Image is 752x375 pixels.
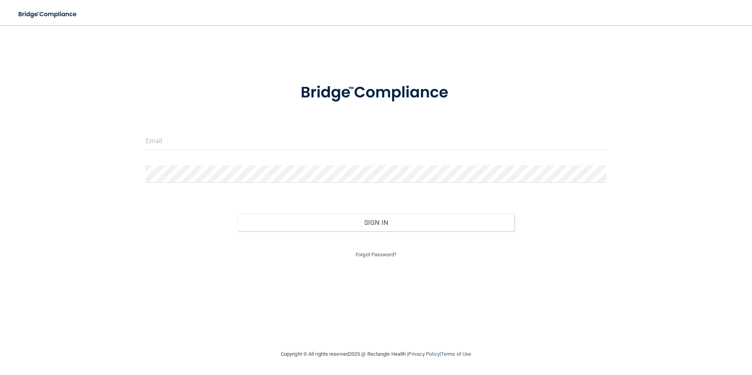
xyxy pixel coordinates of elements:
[284,72,468,113] img: bridge_compliance_login_screen.278c3ca4.svg
[408,351,439,357] a: Privacy Policy
[146,132,607,150] input: Email
[356,252,396,257] a: Forgot Password?
[232,342,520,367] div: Copyright © All rights reserved 2025 @ Rectangle Health | |
[12,6,84,22] img: bridge_compliance_login_screen.278c3ca4.svg
[238,214,514,231] button: Sign In
[441,351,471,357] a: Terms of Use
